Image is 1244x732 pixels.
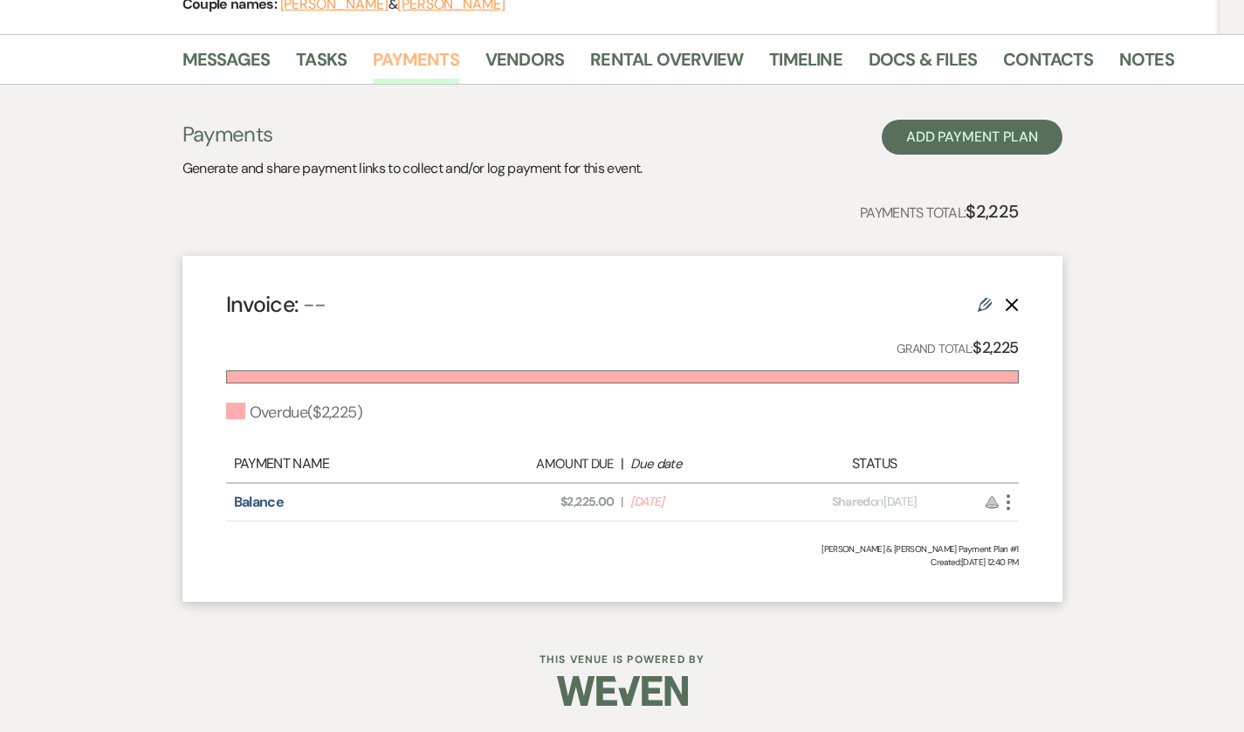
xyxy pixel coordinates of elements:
[860,197,1019,225] p: Payments Total:
[467,453,778,474] div: |
[296,45,347,84] a: Tasks
[630,493,768,511] span: [DATE]
[897,335,1019,361] p: Grand Total:
[234,493,285,511] a: Balance
[590,45,743,84] a: Rental Overview
[182,45,271,84] a: Messages
[769,45,842,84] a: Timeline
[777,453,971,474] div: Status
[226,542,1019,556] div: [PERSON_NAME] & [PERSON_NAME] Payment Plan #1
[882,120,1062,155] button: Add Payment Plan
[182,157,643,180] p: Generate and share payment links to collect and/or log payment for this event.
[226,556,1019,569] span: Created: [DATE] 12:40 PM
[226,289,326,320] h4: Invoice:
[869,45,977,84] a: Docs & Files
[182,120,643,149] h3: Payments
[621,493,622,511] span: |
[832,494,870,509] span: Shared
[373,45,459,84] a: Payments
[777,493,971,511] div: on [DATE]
[234,453,467,474] div: Payment Name
[303,290,326,319] span: --
[226,401,362,425] div: Overdue ( $2,225 )
[630,454,768,474] div: Due date
[1119,45,1174,84] a: Notes
[973,337,1018,358] strong: $2,225
[485,45,564,84] a: Vendors
[476,493,614,511] span: $2,225.00
[557,660,688,722] img: Weven Logo
[476,454,614,474] div: Amount Due
[1003,45,1093,84] a: Contacts
[966,200,1018,223] strong: $2,225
